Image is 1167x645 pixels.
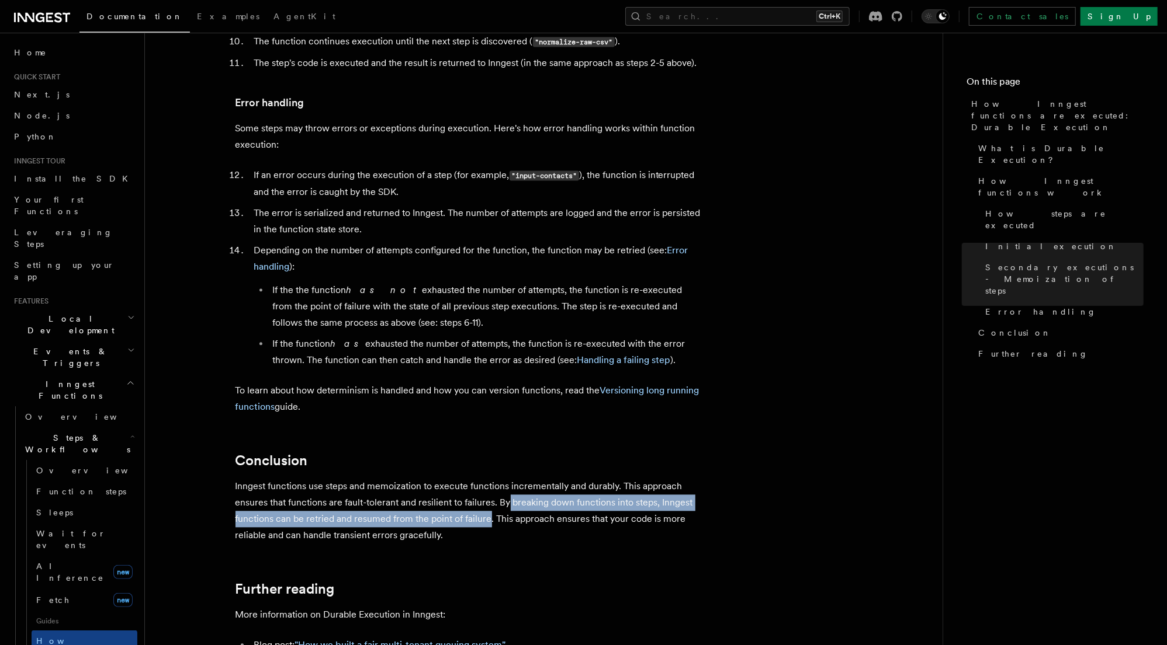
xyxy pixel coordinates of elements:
[985,306,1096,318] span: Error handling
[9,297,49,306] span: Features
[14,260,115,281] span: Setting up your app
[236,478,703,543] p: Inngest functions use steps and memoization to execute functions incrementally and durably. This ...
[9,254,137,287] a: Setting up your app
[974,343,1144,364] a: Further reading
[9,126,137,147] a: Python
[251,205,703,238] li: The error is serialized and returned to Inngest. The number of attempts are logged and the error ...
[9,84,137,105] a: Next.js
[967,75,1144,93] h4: On this page
[236,606,703,623] p: More information on Durable Execution in Inngest:
[9,346,127,369] span: Events & Triggers
[14,111,70,120] span: Node.js
[32,588,137,612] a: Fetchnew
[978,348,1088,360] span: Further reading
[978,327,1051,339] span: Conclusion
[36,595,70,605] span: Fetch
[625,7,850,26] button: Search...Ctrl+K
[236,120,703,153] p: Some steps may throw errors or exceptions during execution. Here's how error handling works withi...
[236,382,703,415] p: To learn about how determinism is handled and how you can version functions, read the guide.
[14,228,113,249] span: Leveraging Steps
[510,170,579,180] code: "input-contacts"
[974,170,1144,203] a: How Inngest functions work
[14,195,84,216] span: Your first Functions
[9,313,127,336] span: Local Development
[36,487,126,496] span: Function steps
[922,9,950,23] button: Toggle dark mode
[974,322,1144,343] a: Conclusion
[14,47,47,58] span: Home
[251,55,703,71] li: The step's code is executed and the result is returned to Inngest (in the same approach as steps ...
[981,203,1144,236] a: How steps are executed
[978,142,1144,166] span: What is Durable Execution?
[254,245,688,272] a: Error handling
[79,4,190,33] a: Documentation
[36,466,157,475] span: Overview
[36,508,73,517] span: Sleeps
[14,132,57,141] span: Python
[236,385,699,412] a: Versioning long running functions
[20,427,137,460] button: Steps & Workflows
[9,222,137,254] a: Leveraging Steps
[32,460,137,481] a: Overview
[236,581,335,597] a: Further reading
[9,189,137,222] a: Your first Functions
[113,565,133,579] span: new
[36,562,104,583] span: AI Inference
[236,452,308,469] a: Conclusion
[9,308,137,341] button: Local Development
[251,242,703,368] li: Depending on the number of attempts configured for the function, the function may be retried (see...
[20,406,137,427] a: Overview
[985,262,1144,297] span: Secondary executions - Memoization of steps
[985,208,1144,231] span: How steps are executed
[269,282,703,331] li: If the the function exhausted the number of attempts, the function is re-executed from the point ...
[1081,7,1158,26] a: Sign Up
[32,612,137,630] span: Guides
[816,11,843,22] kbd: Ctrl+K
[266,4,342,32] a: AgentKit
[251,167,703,200] li: If an error occurs during the execution of a step (for example, ), the function is interrupted an...
[577,354,671,365] a: Handling a failing step
[331,338,366,349] em: has
[9,378,126,402] span: Inngest Functions
[9,341,137,374] button: Events & Triggers
[20,432,130,455] span: Steps & Workflows
[9,72,60,82] span: Quick start
[36,529,106,550] span: Wait for events
[9,168,137,189] a: Install the SDK
[25,412,146,421] span: Overview
[251,33,703,50] li: The function continues execution until the next step is discovered ( ).
[347,284,423,295] em: has not
[985,240,1117,252] span: Initial execution
[978,175,1144,198] span: How Inngest functions work
[9,156,65,166] span: Inngest tour
[969,7,1076,26] a: Contact sales
[190,4,266,32] a: Examples
[974,138,1144,170] a: What is Durable Execution?
[967,93,1144,138] a: How Inngest functions are executed: Durable Execution
[32,502,137,523] a: Sleeps
[236,95,304,111] a: Error handling
[14,90,70,99] span: Next.js
[86,12,183,21] span: Documentation
[32,556,137,588] a: AI Inferencenew
[981,236,1144,257] a: Initial execution
[113,593,133,607] span: new
[981,301,1144,322] a: Error handling
[14,174,135,183] span: Install the SDK
[971,98,1144,133] span: How Inngest functions are executed: Durable Execution
[32,481,137,502] a: Function steps
[197,12,259,21] span: Examples
[9,374,137,406] button: Inngest Functions
[32,523,137,556] a: Wait for events
[9,42,137,63] a: Home
[273,12,335,21] span: AgentKit
[269,336,703,368] li: If the function exhausted the number of attempts, the function is re-executed with the error thro...
[533,37,615,47] code: "normalize-raw-csv"
[9,105,137,126] a: Node.js
[981,257,1144,301] a: Secondary executions - Memoization of steps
